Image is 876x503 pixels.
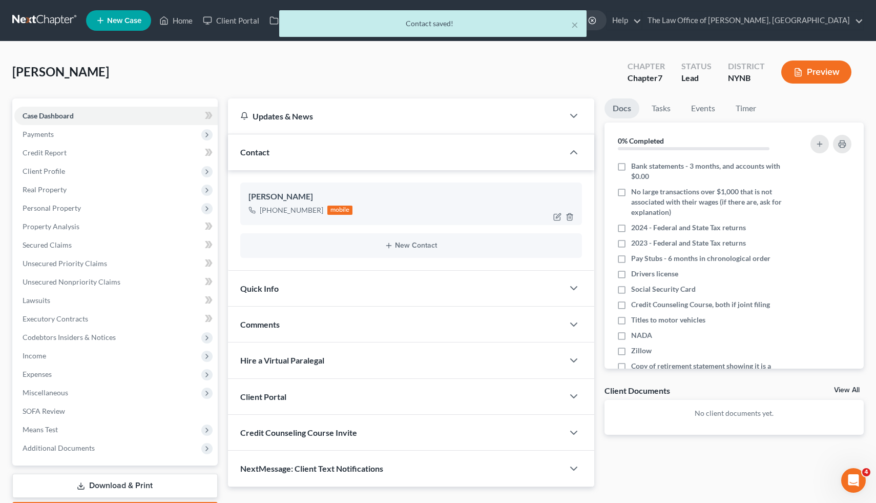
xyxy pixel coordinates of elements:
div: Status [681,61,712,72]
a: Case Dashboard [14,107,218,125]
div: Lead [681,72,712,84]
span: Means Test [23,425,58,434]
span: Lawsuits [23,296,50,305]
a: Timer [727,98,764,118]
span: Unsecured Nonpriority Claims [23,277,120,286]
a: SOFA Review [14,402,218,420]
div: NYNB [728,72,765,84]
span: 7 [658,73,662,83]
span: Client Portal [240,392,286,401]
a: Download & Print [12,474,218,498]
span: Credit Counseling Course Invite [240,428,357,437]
a: Lawsuits [14,291,218,310]
a: Credit Report [14,144,218,162]
span: NextMessage: Client Text Notifications [240,464,383,473]
a: Events [683,98,723,118]
div: Updates & News [240,111,552,122]
a: View All [834,387,860,394]
span: Client Profile [23,167,65,175]
span: Property Analysis [23,222,79,231]
a: Executory Contracts [14,310,218,328]
button: Preview [781,61,851,84]
span: Secured Claims [23,240,72,249]
div: [PHONE_NUMBER] [260,205,323,215]
iframe: Intercom live chat [841,468,866,493]
span: Payments [23,130,54,138]
span: Titles to motor vehicles [631,315,705,325]
span: NADA [631,330,652,340]
span: Credit Report [23,148,67,157]
span: Drivers license [631,269,678,279]
button: × [571,18,578,31]
span: Comments [240,319,280,329]
span: SOFA Review [23,407,65,415]
span: No large transactions over $1,000 that is not associated with their wages (if there are, ask for ... [631,187,790,217]
span: Real Property [23,185,67,194]
span: Case Dashboard [23,111,74,120]
span: Income [23,351,46,360]
div: mobile [327,206,353,215]
span: Expenses [23,370,52,378]
div: Chapter [628,72,665,84]
a: Secured Claims [14,236,218,254]
a: Tasks [643,98,679,118]
a: Docs [604,98,639,118]
span: Copy of retirement statement showing it is a exempt asset if any [631,361,790,381]
strong: 0% Completed [618,136,664,145]
span: Unsecured Priority Claims [23,259,107,268]
span: Pay Stubs - 6 months in chronological order [631,253,770,264]
a: Unsecured Priority Claims [14,254,218,273]
div: Client Documents [604,385,670,396]
span: 2024 - Federal and State Tax returns [631,223,746,233]
span: [PERSON_NAME] [12,64,109,79]
div: [PERSON_NAME] [248,191,574,203]
span: Executory Contracts [23,314,88,323]
span: Personal Property [23,204,81,212]
span: Zillow [631,346,652,356]
span: Contact [240,147,269,157]
div: District [728,61,765,72]
span: Social Security Card [631,284,696,294]
span: Quick Info [240,284,279,293]
span: 2023 - Federal and State Tax returns [631,238,746,248]
div: Contact saved! [287,18,578,29]
button: New Contact [248,242,574,250]
a: Property Analysis [14,217,218,236]
span: Credit Counseling Course, both if joint filing [631,299,770,310]
p: No client documents yet. [613,408,856,418]
span: 4 [862,468,870,476]
span: Hire a Virtual Paralegal [240,355,324,365]
span: Miscellaneous [23,388,68,397]
div: Chapter [628,61,665,72]
span: Codebtors Insiders & Notices [23,333,116,341]
span: Additional Documents [23,444,95,452]
span: Bank statements - 3 months, and accounts with $0.00 [631,161,790,182]
a: Unsecured Nonpriority Claims [14,273,218,291]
